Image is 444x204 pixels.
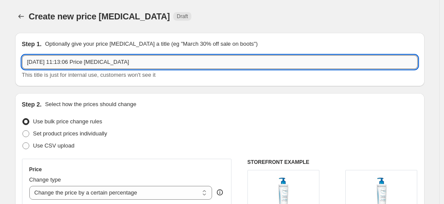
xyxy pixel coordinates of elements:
span: Change type [29,176,61,183]
span: Use CSV upload [33,142,75,149]
span: Create new price [MEDICAL_DATA] [29,12,170,21]
h2: Step 2. [22,100,42,109]
span: Set product prices individually [33,130,107,137]
h6: STOREFRONT EXAMPLE [247,159,418,166]
button: Price change jobs [15,10,27,22]
p: Select how the prices should change [45,100,136,109]
span: Draft [177,13,188,20]
h2: Step 1. [22,40,42,48]
div: help [216,188,224,197]
p: Optionally give your price [MEDICAL_DATA] a title (eg "March 30% off sale on boots") [45,40,257,48]
input: 30% off holiday sale [22,55,418,69]
span: Use bulk price change rules [33,118,102,125]
h3: Price [29,166,42,173]
span: This title is just for internal use, customers won't see it [22,72,156,78]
